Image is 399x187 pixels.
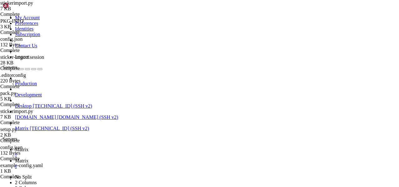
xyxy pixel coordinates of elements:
[0,132,59,138] div: 2 KB
[0,84,59,89] div: Complete
[0,91,59,102] span: pack.py
[2,98,115,103] span: 1 обновление может быть применено немедленно.
[2,103,192,108] span: Чтобы просмотреть дополнительные обновления выполните: apt list --upgradable
[0,72,26,78] span: .editorconfig
[0,120,59,125] div: Complete
[2,61,318,66] x-row: * Strictly confined Kubernetes makes edge and IoT secure. Learn how MicroK8s
[2,140,318,145] x-row: root@server1:~#
[0,163,59,174] span: example-config.yaml
[2,13,318,18] x-row: * Support: [URL][DOMAIN_NAME]
[0,163,43,168] span: example-config.yaml
[0,18,24,24] span: PKG-INFO
[0,24,59,30] div: 3 KB
[2,50,318,55] x-row: Swap usage: 0%
[0,145,23,150] span: config.json
[0,138,59,143] div: Complete
[2,135,318,140] x-row: Last login: [DATE] from [TECHNICAL_ID]
[0,66,59,71] div: Complete
[0,18,59,30] span: PKG-INFO
[0,30,59,35] div: Complete
[0,60,59,66] div: 28 KB
[0,54,59,66] span: sticker-import.session
[2,87,177,92] span: Расширенное поддержание безопасности (ESM) для Applications выключено.
[0,127,59,138] span: setup.py
[0,109,33,114] span: stickerimport.py
[2,2,318,8] x-row: * Documentation: [URL][DOMAIN_NAME]
[0,72,59,84] span: .editorconfig
[2,8,318,13] x-row: * Management: [URL][DOMAIN_NAME]
[0,145,59,156] span: config.json
[2,77,318,82] x-row: [URL][DOMAIN_NAME]
[45,140,47,145] div: (16, 26)
[0,0,59,12] span: stickerimport.py
[2,40,318,45] x-row: Usage of /: 14.1% of 127.83GB Users logged in: 1
[0,102,59,107] div: Complete
[0,156,59,161] div: Complete
[2,114,207,119] span: 15 дополнительных обновлений безопасности могут быть применены с помощью ESM Apps.
[0,91,16,96] span: pack.py
[0,12,59,17] div: Complete
[0,36,23,42] span: config.json
[0,36,59,48] span: config.json
[0,0,33,6] span: stickerimport.py
[2,66,318,71] x-row: just raised the bar for easy, resilient and secure K8s cluster deployment.
[0,54,44,60] span: sticker-import.session
[2,34,318,40] x-row: System load: 0.16 Processes: 277
[2,45,318,50] x-row: Memory usage: 25% IPv4 address for ens18: [TECHNICAL_ID]
[0,48,59,53] div: Complete
[0,114,59,120] div: 7 KB
[2,24,132,29] span: System information as of Ср 03 сен 2025 21:24:53 UTC
[0,109,59,120] span: stickerimport.py
[0,42,59,48] div: 132 Bytes
[2,119,150,124] span: Подробнее о включении службы ESM Apps at [URL][DOMAIN_NAME]
[0,150,59,156] div: 132 Bytes
[0,6,59,12] div: 7 KB
[0,174,59,180] div: Complete
[0,78,59,84] div: 220 Bytes
[0,96,59,102] div: 5 KB
[0,168,59,174] div: 1 KB
[0,127,17,132] span: setup.py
